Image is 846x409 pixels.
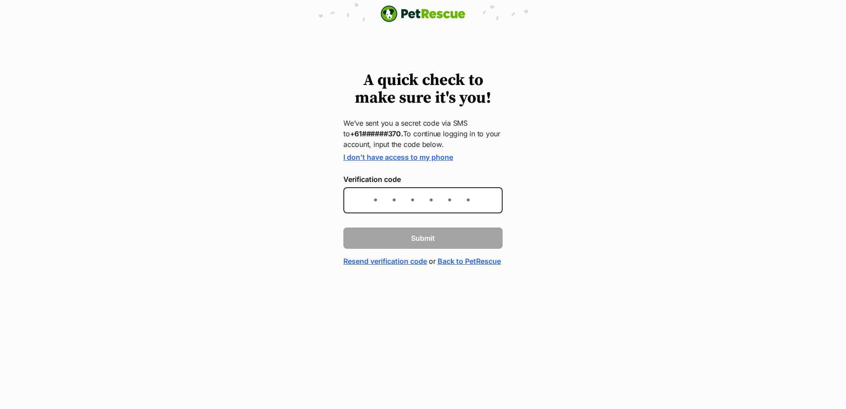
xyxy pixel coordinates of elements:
label: Verification code [343,175,503,183]
button: Submit [343,228,503,249]
span: Submit [411,233,435,243]
p: We’ve sent you a secret code via SMS to To continue logging in to your account, input the code be... [343,118,503,150]
a: I don't have access to my phone [343,153,453,162]
span: or [429,256,436,266]
a: PetRescue [381,5,465,22]
a: Resend verification code [343,256,427,266]
a: Back to PetRescue [438,256,501,266]
img: logo-e224e6f780fb5917bec1dbf3a21bbac754714ae5b6737aabdf751b685950b380.svg [381,5,465,22]
strong: +61######370. [350,129,403,138]
input: Enter the 6-digit verification code sent to your device [343,187,503,213]
h1: A quick check to make sure it's you! [343,72,503,107]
